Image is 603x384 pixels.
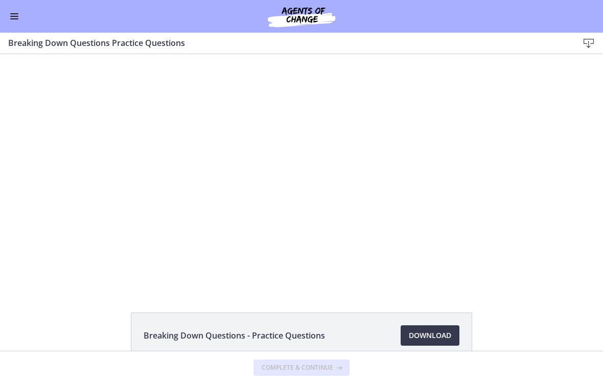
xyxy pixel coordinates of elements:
[240,4,363,29] img: Agents of Change Social Work Test Prep
[144,329,325,342] span: Breaking Down Questions - Practice Questions
[8,37,562,49] h3: Breaking Down Questions Practice Questions
[401,325,459,346] a: Download
[253,359,350,376] button: Complete & continue
[409,329,451,342] span: Download
[8,10,20,22] button: Enable menu
[262,364,333,372] span: Complete & continue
